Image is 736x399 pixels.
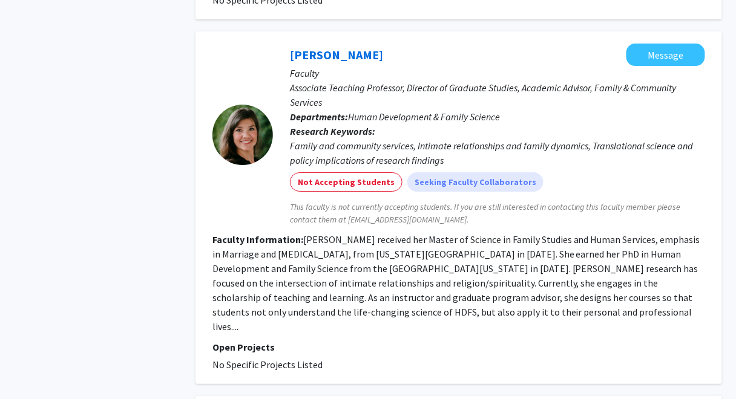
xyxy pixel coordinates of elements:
[290,47,383,62] a: [PERSON_NAME]
[290,66,705,80] p: Faculty
[290,125,375,137] b: Research Keywords:
[212,233,303,245] b: Faculty Information:
[626,44,705,66] button: Message Ashlie Lester
[290,138,705,167] div: Family and community services, Intimate relationships and family dynamics, Translational science ...
[290,201,705,226] span: This faculty is not currently accepting students. If you are still interested in contacting this ...
[212,233,700,332] fg-read-more: [PERSON_NAME] received her Master of Science in Family Studies and Human Services, emphasis in Ma...
[212,358,323,371] span: No Specific Projects Listed
[290,111,348,123] b: Departments:
[348,111,500,123] span: Human Development & Family Science
[290,80,705,109] p: Associate Teaching Professor, Director of Graduate Studies, Academic Advisor, Family & Community ...
[407,172,544,192] mat-chip: Seeking Faculty Collaborators
[290,172,402,192] mat-chip: Not Accepting Students
[212,340,705,354] p: Open Projects
[9,345,51,390] iframe: Chat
